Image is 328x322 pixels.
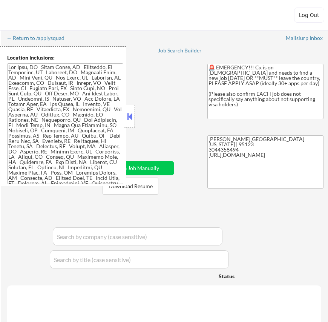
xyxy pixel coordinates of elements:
div: Status [219,269,273,283]
button: Log Out [294,8,324,23]
button: Add a Job Manually [98,161,174,175]
div: Job Search Builder [158,48,202,53]
div: ← Return to /applysquad [6,35,72,41]
div: Location Inclusions: [7,54,123,61]
a: Mailslurp Inbox [286,35,323,43]
a: Job Search Builder [158,48,202,55]
a: ← Return to /applysquad [6,35,72,43]
div: Mailslurp Inbox [286,35,323,41]
input: Search by title (case sensitive) [50,250,229,268]
input: Search by company (case sensitive) [53,227,222,245]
